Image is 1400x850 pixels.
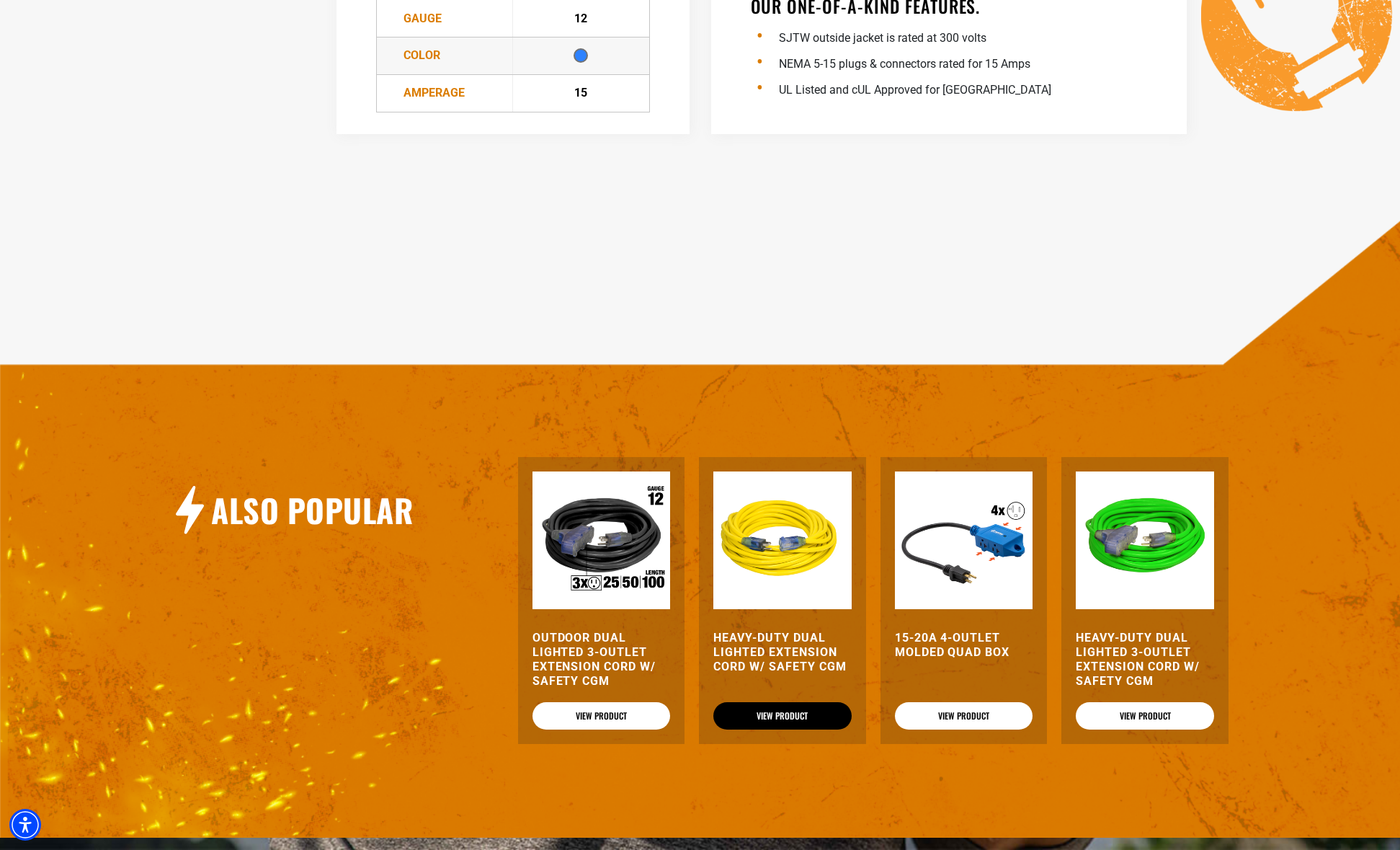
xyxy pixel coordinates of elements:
[1076,702,1214,730] a: View Product
[1076,472,1214,610] img: neon green
[895,702,1033,730] a: View Product
[532,472,671,610] img: Outdoor Dual Lighted 3-Outlet Extension Cord w/ Safety CGM
[713,631,852,674] a: Heavy-Duty Dual Lighted Extension Cord w/ Safety CGM
[376,37,513,75] td: Color
[376,74,513,112] td: Amperage
[780,75,1147,101] li: UL Listed and cUL Approved for [GEOGRAPHIC_DATA]
[780,49,1147,75] li: NEMA 5-15 plugs & connectors rated for 15 Amps
[780,23,1147,49] li: SJTW outside jacket is rated at 300 volts
[713,472,852,610] img: yellow
[514,10,648,27] div: 12
[895,472,1033,610] img: 15-20A 4-Outlet Molded Quad Box
[513,74,650,112] td: 15
[895,631,1033,660] a: 15-20A 4-Outlet Molded Quad Box
[9,809,41,841] div: Accessibility Menu
[532,702,671,730] a: View Product
[532,631,671,689] a: Outdoor Dual Lighted 3-Outlet Extension Cord w/ Safety CGM
[211,490,413,531] h2: Also Popular
[713,702,852,730] a: View Product
[1076,631,1214,689] a: Heavy-Duty Dual Lighted 3-Outlet Extension Cord w/ Safety CGM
